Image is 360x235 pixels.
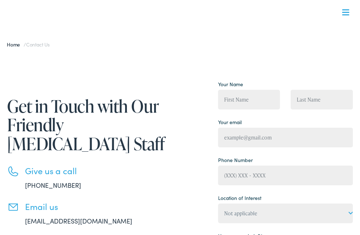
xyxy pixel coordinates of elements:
label: Location of Interest [218,194,261,202]
a: Home [7,41,24,48]
label: Phone Number [218,156,253,164]
a: [EMAIL_ADDRESS][DOMAIN_NAME] [25,216,132,225]
span: / [7,41,50,48]
input: (XXX) XXX - XXXX [218,166,353,185]
input: example@gmail.com [218,128,353,147]
a: [PHONE_NUMBER] [25,181,81,190]
a: What We Offer [13,29,353,51]
span: Contact Us [26,41,50,48]
label: Your Name [218,80,243,88]
input: Last Name [291,90,353,109]
h3: Email us [25,201,172,212]
input: First Name [218,90,280,109]
label: Your email [218,118,242,126]
h1: Get in Touch with Our Friendly [MEDICAL_DATA] Staff [7,97,172,153]
h3: Give us a call [25,166,172,176]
